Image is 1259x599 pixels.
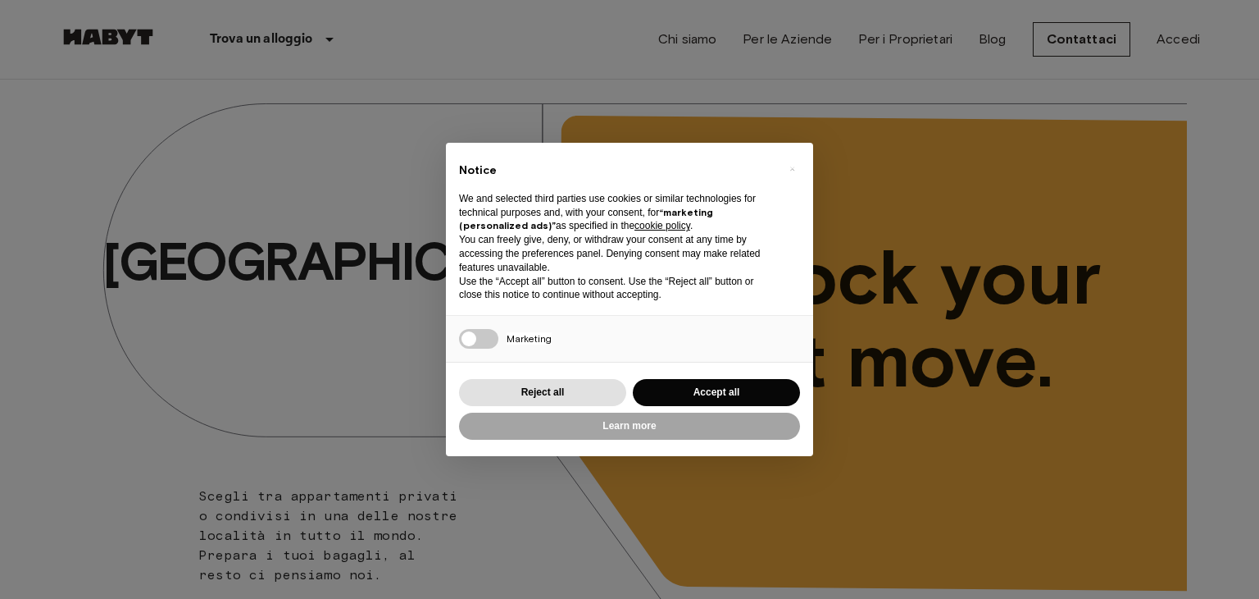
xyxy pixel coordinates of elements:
[507,332,552,345] span: Marketing
[633,379,800,406] button: Accept all
[459,275,774,303] p: Use the “Accept all” button to consent. Use the “Reject all” button or close this notice to conti...
[459,379,626,406] button: Reject all
[459,233,774,274] p: You can freely give, deny, or withdraw your consent at any time by accessing the preferences pane...
[459,192,774,233] p: We and selected third parties use cookies or similar technologies for technical purposes and, wit...
[459,206,713,232] strong: “marketing (personalized ads)”
[459,413,800,440] button: Learn more
[459,162,774,179] h2: Notice
[634,220,690,231] a: cookie policy
[789,159,795,179] span: ×
[779,156,805,182] button: Close this notice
